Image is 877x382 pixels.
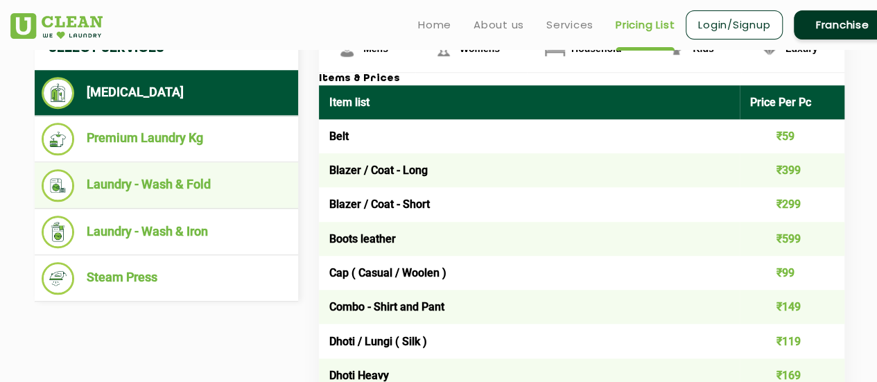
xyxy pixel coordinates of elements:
li: [MEDICAL_DATA] [42,77,291,109]
td: ₹599 [740,222,845,256]
a: Login/Signup [686,10,783,40]
img: Premium Laundry Kg [42,123,74,155]
td: ₹119 [740,324,845,358]
li: Laundry - Wash & Iron [42,216,291,248]
img: Dry Cleaning [42,77,74,109]
th: Item list [319,85,740,119]
td: ₹99 [740,256,845,290]
a: Home [418,17,451,33]
td: Combo - Shirt and Pant [319,290,740,324]
img: Laundry - Wash & Fold [42,169,74,202]
td: ₹299 [740,187,845,221]
td: ₹59 [740,119,845,153]
img: Laundry - Wash & Iron [42,216,74,248]
td: ₹399 [740,153,845,187]
th: Price Per Pc [740,85,845,119]
li: Premium Laundry Kg [42,123,291,155]
td: Dhoti / Lungi ( Silk ) [319,324,740,358]
td: Blazer / Coat - Short [319,187,740,221]
td: ₹149 [740,290,845,324]
img: UClean Laundry and Dry Cleaning [10,13,103,39]
td: Cap ( Casual / Woolen ) [319,256,740,290]
li: Laundry - Wash & Fold [42,169,291,202]
h3: Items & Prices [319,73,844,85]
a: About us [474,17,524,33]
a: Pricing List [616,17,675,33]
td: Belt [319,119,740,153]
li: Steam Press [42,262,291,295]
td: Blazer / Coat - Long [319,153,740,187]
img: Steam Press [42,262,74,295]
td: Boots leather [319,222,740,256]
a: Services [546,17,593,33]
